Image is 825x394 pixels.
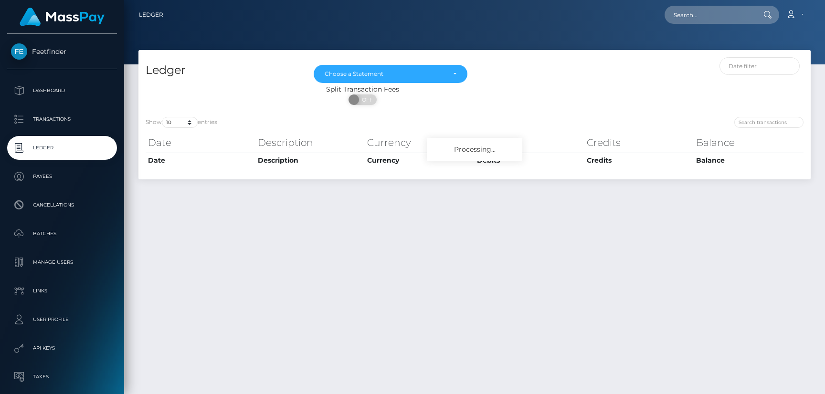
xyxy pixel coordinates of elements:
a: Cancellations [7,193,117,217]
label: Show entries [146,117,217,128]
span: Feetfinder [7,47,117,56]
th: Credits [584,133,694,152]
img: Feetfinder [11,43,27,60]
p: Cancellations [11,198,113,212]
button: Choose a Statement [314,65,467,83]
th: Debits [475,153,584,168]
a: API Keys [7,336,117,360]
p: Manage Users [11,255,113,270]
div: Processing... [427,138,522,161]
p: Payees [11,169,113,184]
a: Ledger [7,136,117,160]
a: Batches [7,222,117,246]
th: Description [255,133,365,152]
div: Choose a Statement [325,70,445,78]
th: Balance [694,133,804,152]
th: Credits [584,153,694,168]
p: User Profile [11,312,113,327]
span: OFF [354,94,378,105]
a: Manage Users [7,250,117,274]
input: Search... [665,6,754,24]
a: Dashboard [7,79,117,103]
p: Dashboard [11,83,113,98]
input: Search transactions [734,117,804,128]
th: Date [146,153,255,168]
select: Showentries [162,117,198,128]
a: User Profile [7,308,117,332]
div: Split Transaction Fees [138,84,587,94]
p: Transactions [11,112,113,126]
p: Batches [11,227,113,241]
a: Ledger [139,5,163,25]
img: MassPay Logo [20,8,105,26]
th: Description [255,153,365,168]
th: Currency [365,133,475,152]
p: API Keys [11,341,113,355]
th: Date [146,133,255,152]
a: Links [7,279,117,303]
p: Links [11,284,113,298]
a: Payees [7,165,117,188]
a: Transactions [7,107,117,131]
p: Taxes [11,370,113,384]
th: Balance [694,153,804,168]
a: Taxes [7,365,117,389]
h4: Ledger [146,62,299,79]
p: Ledger [11,141,113,155]
input: Date filter [719,57,800,75]
th: Debits [475,133,584,152]
th: Currency [365,153,475,168]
